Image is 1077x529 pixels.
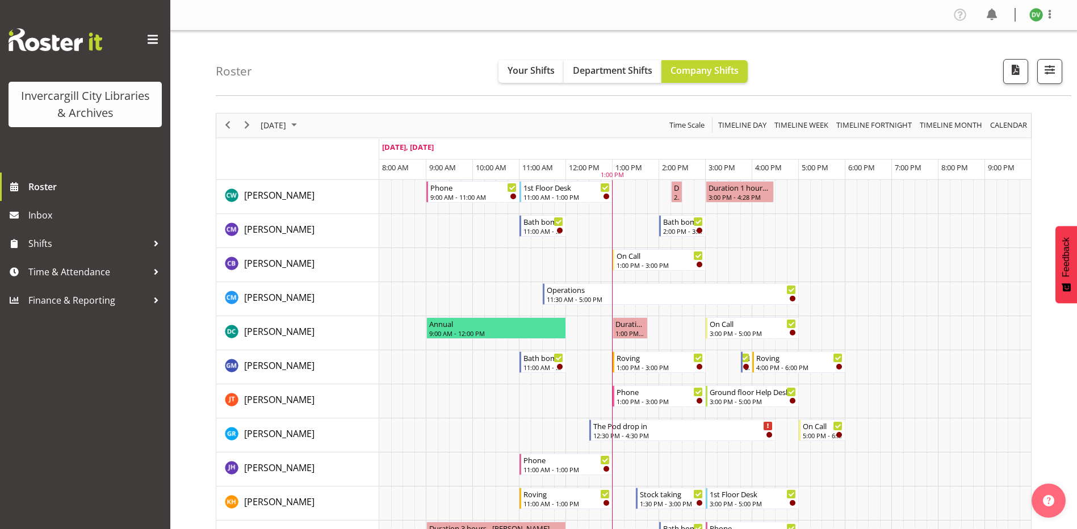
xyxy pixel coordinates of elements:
span: 5:00 PM [802,162,828,173]
img: desk-view11665.jpg [1029,8,1043,22]
div: 1:00 PM - 1:45 PM [615,329,645,338]
div: Gabriel McKay Smith"s event - Roving Begin From Thursday, October 2, 2025 at 4:00:00 PM GMT+13:00... [752,351,845,373]
span: Timeline Month [919,118,983,132]
span: Timeline Day [717,118,768,132]
td: Chamique Mamolo resource [216,214,379,248]
span: [PERSON_NAME] [244,359,315,372]
div: Catherine Wilson"s event - Duration 1 hours - Catherine Wilson Begin From Thursday, October 2, 20... [706,181,774,203]
span: Your Shifts [508,64,555,77]
div: Roving [523,488,610,499]
button: Month [988,118,1029,132]
div: Annual [429,318,563,329]
span: Time & Attendance [28,263,148,280]
button: Feedback - Show survey [1055,226,1077,303]
div: Gabriel McKay Smith"s event - New book tagging Begin From Thursday, October 2, 2025 at 3:45:00 PM... [741,351,753,373]
div: 11:00 AM - 12:00 PM [523,226,563,236]
div: 1st Floor Desk [523,182,610,193]
button: Timeline Week [773,118,831,132]
td: Cindy Mulrooney resource [216,282,379,316]
span: Finance & Reporting [28,292,148,309]
td: Jill Harpur resource [216,452,379,486]
td: Chris Broad resource [216,248,379,282]
span: [PERSON_NAME] [244,257,315,270]
div: next period [237,114,257,137]
a: [PERSON_NAME] [244,427,315,440]
div: Donald Cunningham"s event - Duration 0 hours - Donald Cunningham Begin From Thursday, October 2, ... [613,317,648,339]
span: Timeline Fortnight [835,118,913,132]
span: 10:00 AM [476,162,506,173]
span: 7:00 PM [895,162,921,173]
div: Glen Tomlinson"s event - Ground floor Help Desk Begin From Thursday, October 2, 2025 at 3:00:00 P... [706,385,799,407]
span: 1:00 PM [615,162,642,173]
div: Grace Roscoe-Squires"s event - The Pod drop in Begin From Thursday, October 2, 2025 at 12:30:00 P... [589,419,776,441]
div: The Pod drop in [593,420,773,431]
div: Catherine Wilson"s event - 1st Floor Desk Begin From Thursday, October 2, 2025 at 11:00:00 AM GMT... [519,181,613,203]
div: 11:00 AM - 1:00 PM [523,465,610,474]
div: Gabriel McKay Smith"s event - Roving Begin From Thursday, October 2, 2025 at 1:00:00 PM GMT+13:00... [613,351,706,373]
div: 1:00 PM - 3:00 PM [617,397,703,406]
div: Phone [523,454,610,465]
div: Catherine Wilson"s event - Phone Begin From Thursday, October 2, 2025 at 9:00:00 AM GMT+13:00 End... [426,181,519,203]
div: 1:00 PM - 3:00 PM [617,363,703,372]
button: Fortnight [835,118,914,132]
div: Catherine Wilson"s event - Duration 0 hours - Catherine Wilson Begin From Thursday, October 2, 20... [671,181,683,203]
button: Company Shifts [661,60,748,83]
div: Chris Broad"s event - On Call Begin From Thursday, October 2, 2025 at 1:00:00 PM GMT+13:00 Ends A... [613,249,706,271]
div: 3:45 PM - 4:00 PM [745,363,750,372]
div: Kaela Harley"s event - Roving Begin From Thursday, October 2, 2025 at 11:00:00 AM GMT+13:00 Ends ... [519,488,613,509]
div: Duration 0 hours - [PERSON_NAME] [615,318,645,329]
span: Time Scale [668,118,706,132]
a: [PERSON_NAME] [244,393,315,406]
div: Invercargill City Libraries & Archives [20,87,150,121]
div: 3:00 PM - 4:28 PM [709,192,771,201]
button: Filter Shifts [1037,59,1062,84]
span: [DATE], [DATE] [382,142,434,152]
span: 9:00 PM [988,162,1015,173]
span: [PERSON_NAME] [244,393,315,406]
span: 8:00 AM [382,162,409,173]
td: Donald Cunningham resource [216,316,379,350]
div: 11:00 AM - 1:00 PM [523,499,610,508]
span: [DATE] [259,118,287,132]
span: [PERSON_NAME] [244,496,315,508]
div: 11:00 AM - 1:00 PM [523,192,610,201]
div: 1:00 PM - 3:00 PM [617,261,703,270]
div: 11:30 AM - 5:00 PM [547,295,796,304]
a: [PERSON_NAME] [244,291,315,304]
div: 1st Floor Desk [710,488,796,499]
button: Your Shifts [498,60,564,83]
div: Roving [756,352,843,363]
div: previous period [218,114,237,137]
div: Duration 1 hours - [PERSON_NAME] [709,182,771,193]
td: Grace Roscoe-Squires resource [216,418,379,452]
div: Phone [430,182,517,193]
div: 5:00 PM - 6:00 PM [803,431,843,440]
div: 4:00 PM - 6:00 PM [756,363,843,372]
span: [PERSON_NAME] [244,427,315,440]
button: Next [240,118,255,132]
div: 9:00 AM - 12:00 PM [429,329,563,338]
span: 11:00 AM [522,162,553,173]
h4: Roster [216,65,252,78]
div: 1:00 PM [601,170,624,180]
div: Duration 0 hours - [PERSON_NAME] [674,182,680,193]
div: Bath bombs [663,216,703,227]
span: [PERSON_NAME] [244,325,315,338]
div: Glen Tomlinson"s event - Phone Begin From Thursday, October 2, 2025 at 1:00:00 PM GMT+13:00 Ends ... [613,385,706,407]
span: [PERSON_NAME] [244,461,315,474]
span: 9:00 AM [429,162,456,173]
img: Rosterit website logo [9,28,102,51]
div: Jill Harpur"s event - Phone Begin From Thursday, October 2, 2025 at 11:00:00 AM GMT+13:00 Ends At... [519,454,613,475]
div: 3:00 PM - 5:00 PM [710,499,796,508]
span: Roster [28,178,165,195]
div: Chamique Mamolo"s event - Bath bombs Begin From Thursday, October 2, 2025 at 11:00:00 AM GMT+13:0... [519,215,566,237]
span: Inbox [28,207,165,224]
div: 3:00 PM - 5:00 PM [710,397,796,406]
div: 1:30 PM - 3:00 PM [640,499,703,508]
a: [PERSON_NAME] [244,188,315,202]
div: October 2, 2025 [257,114,304,137]
button: Previous [220,118,236,132]
div: Bath bombs [523,352,563,363]
div: On Call [617,250,703,261]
